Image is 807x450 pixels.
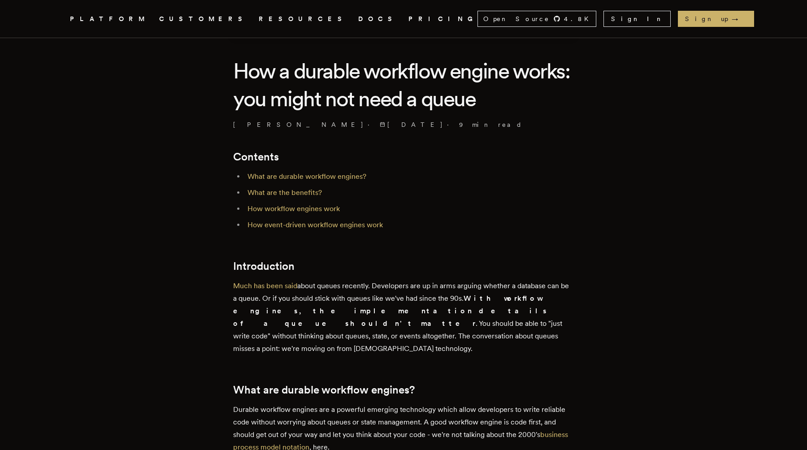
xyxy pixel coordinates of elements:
[247,221,383,229] a: How event-driven workflow engines work
[459,120,522,129] span: 9 min read
[732,14,747,23] span: →
[247,172,366,181] a: What are durable workflow engines?
[70,13,148,25] button: PLATFORM
[247,204,340,213] a: How workflow engines work
[233,151,574,163] h2: Contents
[233,120,364,129] a: [PERSON_NAME]
[233,294,548,328] strong: With workflow engines, the implementation details of a queue shouldn't matter
[678,11,754,27] a: Sign up
[564,14,594,23] span: 4.8 K
[603,11,671,27] a: Sign In
[233,260,574,273] h2: Introduction
[159,13,248,25] a: CUSTOMERS
[233,120,574,129] p: · ·
[408,13,477,25] a: PRICING
[259,13,347,25] button: RESOURCES
[233,57,574,113] h1: How a durable workflow engine works: you might not need a queue
[358,13,398,25] a: DOCS
[247,188,322,197] a: What are the benefits?
[380,120,443,129] span: [DATE]
[233,280,574,355] p: about queues recently. Developers are up in arms arguing whether a database can be a queue. Or if...
[483,14,550,23] span: Open Source
[233,281,297,290] a: Much has been said
[233,384,574,396] h2: What are durable workflow engines?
